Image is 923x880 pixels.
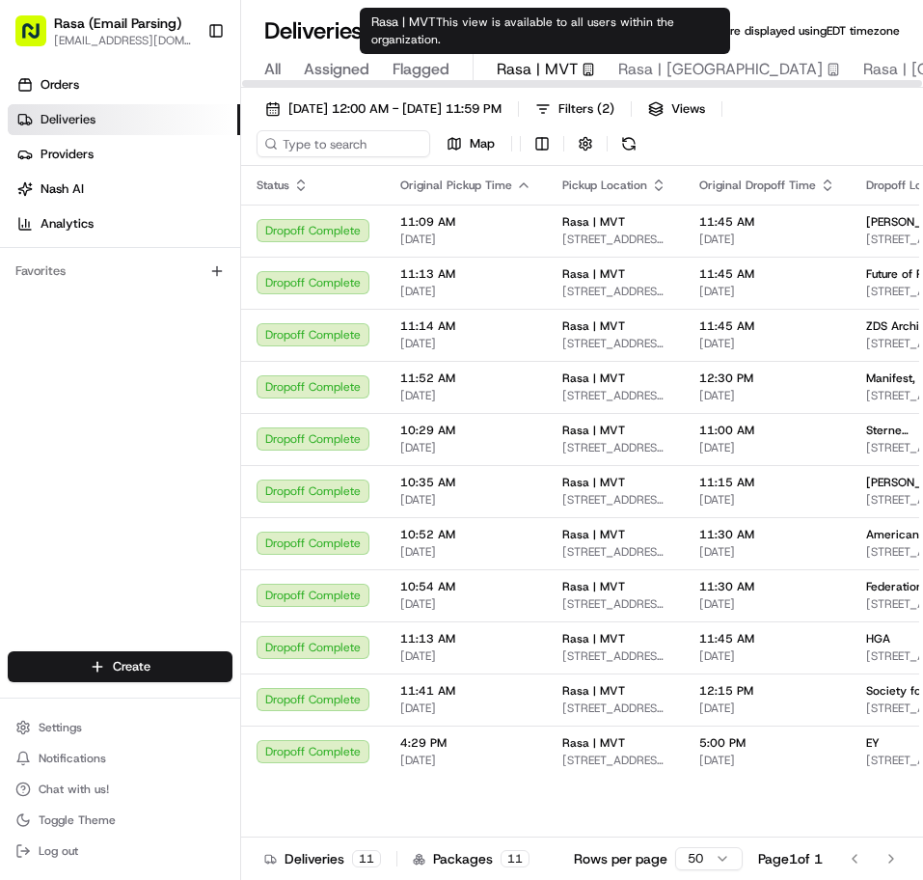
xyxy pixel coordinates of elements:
span: All times are displayed using EDT timezone [672,23,900,39]
span: [STREET_ADDRESS][US_STATE] [562,701,668,716]
span: Log out [39,843,78,859]
button: Rasa (Email Parsing) [54,14,181,33]
span: Pylon [192,479,233,493]
input: Clear [50,124,318,145]
span: [DATE] [400,648,531,664]
img: Nash [19,19,58,58]
img: 9188753566659_6852d8bf1fb38e338040_72.png [41,184,75,219]
span: 11:09 AM [400,214,531,230]
span: Nash AI [41,180,84,198]
div: Page 1 of 1 [758,849,823,868]
span: Rasa | MVT [562,371,625,386]
div: Favorites [8,256,232,287]
span: Notifications [39,751,106,766]
button: Start new chat [328,190,351,213]
span: [STREET_ADDRESS][US_STATE] [562,492,668,508]
span: Create [113,658,150,675]
span: Views [671,100,705,118]
span: Rasa | [GEOGRAPHIC_DATA] [618,58,823,81]
span: Deliveries [41,111,95,128]
span: [DATE] [400,701,531,716]
span: Map [470,135,495,152]
span: [DATE] [400,596,531,612]
span: [DATE] [699,701,835,716]
a: Orders [8,69,240,100]
div: Rasa | MVT [360,8,730,54]
img: 1736555255976-a54dd68f-1ca7-489b-9aae-adbdc363a1c4 [39,300,54,316]
span: Rasa | MVT [562,475,625,490]
span: [DATE] [400,336,531,351]
button: Views [639,96,714,123]
span: 4:29 PM [400,735,531,751]
span: Rasa | MVT [562,423,625,438]
span: [DATE] [400,232,531,247]
button: Settings [8,714,232,741]
span: Rasa | MVT [497,58,578,81]
span: [STREET_ADDRESS][US_STATE] [562,388,668,403]
span: [DATE] [699,648,835,664]
span: 11:45 AM [699,266,835,282]
span: Assigned [304,58,369,81]
span: [DATE] [699,492,835,508]
span: • [160,351,167,367]
span: [DATE] [699,596,835,612]
div: We're available if you need us! [87,204,265,219]
span: 10:54 AM [400,579,531,594]
span: Settings [39,720,82,735]
span: [DATE] [171,351,210,367]
span: Knowledge Base [39,431,148,451]
span: 11:13 AM [400,631,531,646]
span: Rasa | MVT [562,266,625,282]
span: [STREET_ADDRESS][US_STATE] [562,232,668,247]
span: • [163,299,170,315]
span: [DATE] [699,336,835,351]
div: 💻 [163,433,178,449]
span: 12:15 PM [699,683,835,699]
span: Rasa | MVT [562,214,625,230]
span: 11:45 AM [699,318,835,334]
button: Chat with us! [8,776,232,803]
span: 10:52 AM [400,527,531,542]
span: [STREET_ADDRESS][US_STATE] [562,753,668,768]
button: Log out [8,838,232,865]
span: Original Dropoff Time [699,178,816,193]
a: Analytics [8,208,240,239]
div: Deliveries [264,849,381,868]
span: Rasa | MVT [562,735,625,751]
button: Toggle Theme [8,807,232,834]
button: Refresh [615,130,642,157]
span: ( 2 ) [597,100,614,118]
span: 11:14 AM [400,318,531,334]
span: Klarizel Pensader [60,299,159,315]
img: Liam S. [19,333,50,364]
a: Providers [8,139,240,170]
p: Welcome 👋 [19,77,351,108]
span: Providers [41,146,94,163]
div: 11 [352,850,381,867]
img: 1736555255976-a54dd68f-1ca7-489b-9aae-adbdc363a1c4 [39,352,54,368]
div: 📗 [19,433,35,449]
span: This view is available to all users within the organization. [371,14,674,47]
div: Past conversations [19,251,129,266]
a: 📗Knowledge Base [12,424,155,458]
img: 1736555255976-a54dd68f-1ca7-489b-9aae-adbdc363a1c4 [19,184,54,219]
span: 11:00 AM [699,423,835,438]
span: [DATE] [400,284,531,299]
span: Status [257,178,289,193]
span: 10:35 AM [400,475,531,490]
span: 5:00 PM [699,735,835,751]
span: Original Pickup Time [400,178,512,193]
span: 11:45 AM [699,631,835,646]
button: Create [8,651,232,682]
span: 11:30 AM [699,527,835,542]
a: 💻API Documentation [155,424,317,458]
span: [DATE] [400,440,531,455]
input: Type to search [257,130,430,157]
button: Filters(2) [527,96,623,123]
button: [EMAIL_ADDRESS][DOMAIN_NAME] [54,33,192,48]
span: 11:41 AM [400,683,531,699]
span: 12:30 PM [699,371,835,386]
span: [STREET_ADDRESS][US_STATE] [562,544,668,560]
